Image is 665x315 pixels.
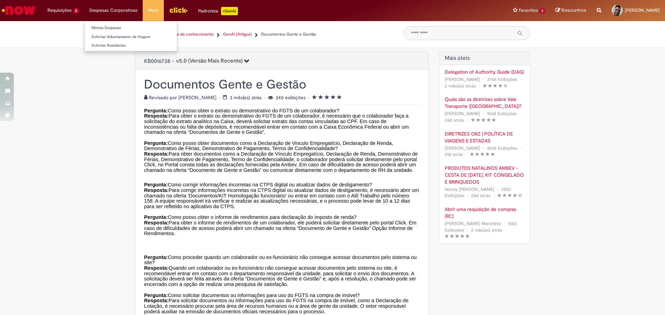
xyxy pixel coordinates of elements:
[261,31,316,37] span: Documentos Gente e Gestão
[518,109,522,118] span: •
[144,298,169,303] span: Resposta:
[85,24,177,32] a: Minhas Despesas
[518,143,523,153] span: •
[308,94,311,101] span: •
[445,83,476,89] time: 04/08/2025 15:44:51
[487,76,517,82] span: 3744 Exibições
[487,145,517,151] span: 4010 Exibições
[1,3,36,17] img: ServiceNow
[144,182,419,236] span: Como corrigir informações incorretas na CTPS digital ou atualizar dados de desligamento? Para cor...
[465,225,470,235] span: •
[477,81,481,91] span: •
[221,7,238,15] p: +GenAi
[445,117,464,123] time: 02/09/2025 17:11:20
[73,8,79,14] span: 3
[556,7,586,14] a: Rascunhos
[445,221,501,226] span: [PERSON_NAME] Marcheto
[337,95,342,100] i: 5
[561,7,586,13] span: Rascunhos
[223,31,252,37] a: GenAI (Artigos)
[487,111,517,117] span: 1068 Exibições
[176,55,249,67] button: 5.0 (Versão Mais Recente)
[519,7,538,14] span: Favoritos
[445,206,525,220] a: Abrir uma requisição de compras (RC)
[144,140,168,146] span: Pergunta:
[445,151,463,157] span: 21d atrás
[481,75,486,84] span: •
[85,42,177,49] a: Solicitar Reembolso
[312,94,342,101] span: Classificação média do artigo - 5.0 de 5 estrelas
[445,145,480,151] span: [PERSON_NAME]
[445,68,525,75] a: Delegation of Authority Guide (DAG)
[625,7,660,13] span: [PERSON_NAME]
[144,78,420,91] h1: Documentos Gente e Gestão
[496,185,500,194] span: •
[481,143,486,153] span: •
[169,5,188,15] img: click_logo_yellow_360x200.png
[331,95,336,100] i: 4
[445,96,525,110] a: Quais são as diretrizes sobre Vale Transporte ([GEOGRAPHIC_DATA])?
[144,108,418,173] span: Como posso obter o extrato ou demonstrativo do FGTS de um colaborador? Para obter o extrato ou de...
[144,108,168,113] span: Pergunta:
[471,227,502,233] time: 29/07/2025 17:40:52
[492,191,496,200] span: •
[445,186,494,192] span: Nicoly [PERSON_NAME]
[518,75,523,84] span: •
[503,219,507,228] span: •
[445,165,525,185] a: PRODUTOS NATALINOS AMBEV - CESTA DE [DATE], KIT CONGELADO E BRINQUEDOS
[312,95,317,100] i: 1
[445,117,464,123] span: 28d atrás
[170,31,214,37] a: Base de conhecimento
[445,55,525,62] h2: Artigos Mais Úteis
[144,187,169,193] span: Resposta:
[219,94,222,101] span: •
[144,94,218,101] span: Revisado por [PERSON_NAME]
[148,7,159,14] span: More
[84,21,177,52] ul: Despesas Corporativas
[172,58,249,65] span: -
[144,220,169,225] span: Resposta:
[144,151,169,157] span: Resposta:
[85,33,177,41] a: Solicitar Adiantamento de Viagem
[144,182,168,187] span: Pergunta:
[481,109,486,118] span: •
[465,115,470,125] span: •
[504,225,508,235] span: •
[230,94,261,101] span: 3 mês(es) atrás
[230,94,261,101] time: 10/07/2025 15:24:07
[144,214,168,220] span: Pergunta:
[471,193,490,198] span: 28d atrás
[325,95,329,100] i: 3
[144,113,169,119] span: Resposta:
[445,151,463,157] time: 09/09/2025 12:52:42
[445,130,525,144] a: DIRETRIZES OBZ | POLÍTICA DE VIAGENS E ESTADAS
[539,8,545,14] span: 3
[318,95,323,100] i: 2
[144,58,170,65] span: KB0016738
[445,76,480,82] span: [PERSON_NAME]
[464,150,469,159] span: •
[471,227,502,233] span: 2 mês(es) atrás
[144,265,169,271] span: Resposta:
[198,7,238,15] div: Padroniza
[276,94,305,101] span: 240 exibições
[445,83,476,89] span: 2 mês(es) atrás
[471,193,490,198] time: 02/09/2025 17:11:00
[445,186,511,199] span: 2552 Exibições
[47,7,72,14] span: Requisições
[445,221,517,233] span: 1583 Exibições
[264,94,267,101] span: •
[89,7,138,14] span: Despesas Corporativas
[440,65,530,243] div: Artigos Mais Úteis
[465,191,470,200] span: •
[144,293,168,298] span: Pergunta:
[144,254,168,260] span: Pergunta:
[445,111,480,117] span: [PERSON_NAME]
